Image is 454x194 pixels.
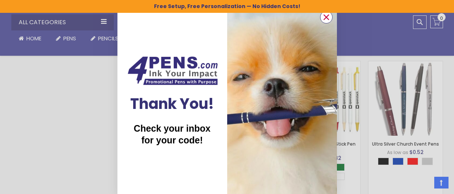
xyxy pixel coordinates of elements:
span: Thank You! [130,94,214,114]
span: Check your inbox for your code! [134,123,211,145]
img: Couch [125,54,220,87]
button: Close dialog [320,11,333,23]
